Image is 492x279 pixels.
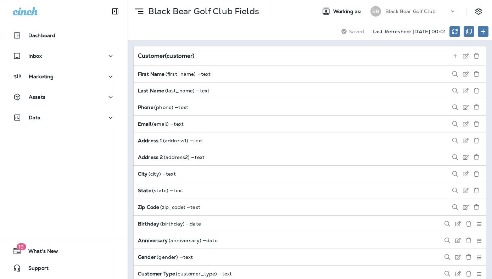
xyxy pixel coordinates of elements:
button: Marketing [7,69,121,84]
p: Inbox [28,53,42,59]
div: ( anniversary ) — date [138,238,218,243]
p: Data [29,115,41,120]
div: ( address2 ) — text [138,154,205,160]
p: Assets [29,94,45,100]
div: ( customer_type ) — text [138,271,232,277]
strong: Address 2 [138,154,164,160]
button: Data [7,110,121,125]
div: Last Refreshed: [DATE] 00:01 [373,29,446,34]
button: Inbox [7,49,121,63]
strong: Gender [138,254,157,260]
span: Saved [349,29,364,34]
div: Gender(gender) —text [134,249,486,265]
div: ( birthday ) — date [138,221,201,227]
button: 19What's New [7,244,121,258]
strong: Zip Code [138,204,160,210]
button: Assets [7,90,121,104]
strong: Anniversary [138,238,169,243]
span: Working as: [333,8,363,15]
strong: Birthday [138,221,160,227]
button: Support [7,261,121,275]
strong: City [138,171,149,177]
div: Birthday(birthday) —date [134,215,486,232]
strong: Address 1 [138,138,163,143]
div: ( gender ) — text [138,254,193,260]
div: ( zip_code ) — text [138,204,200,210]
div: ( state ) — text [138,188,183,193]
strong: Customer Type [138,271,176,277]
button: Collapse Sidebar [105,4,125,18]
div: ( first_name ) — text [138,71,211,77]
div: ( city ) — text [138,171,176,177]
strong: Phone [138,104,154,110]
strong: Last Name [138,88,165,93]
button: Settings [472,5,485,18]
strong: Email [138,121,152,127]
span: What's New [21,248,58,257]
div: ( email ) — text [138,121,184,127]
div: Anniversary(anniversary) —date [134,232,486,249]
p: Black Bear Golf Club [385,8,436,14]
span: 19 [16,243,26,250]
button: Dashboard [7,28,121,42]
div: ( last_name ) — text [138,88,209,93]
span: Support [21,265,49,274]
p: Dashboard [28,33,55,38]
div: Customer ( customer ) [138,53,195,59]
p: Marketing [29,74,54,79]
div: BB [370,6,381,17]
div: ( phone ) — text [138,104,188,110]
div: ( address1 ) — text [138,138,203,143]
strong: State [138,188,152,193]
strong: First Name [138,71,166,77]
p: Black Bear Golf Club Fields [145,6,259,17]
